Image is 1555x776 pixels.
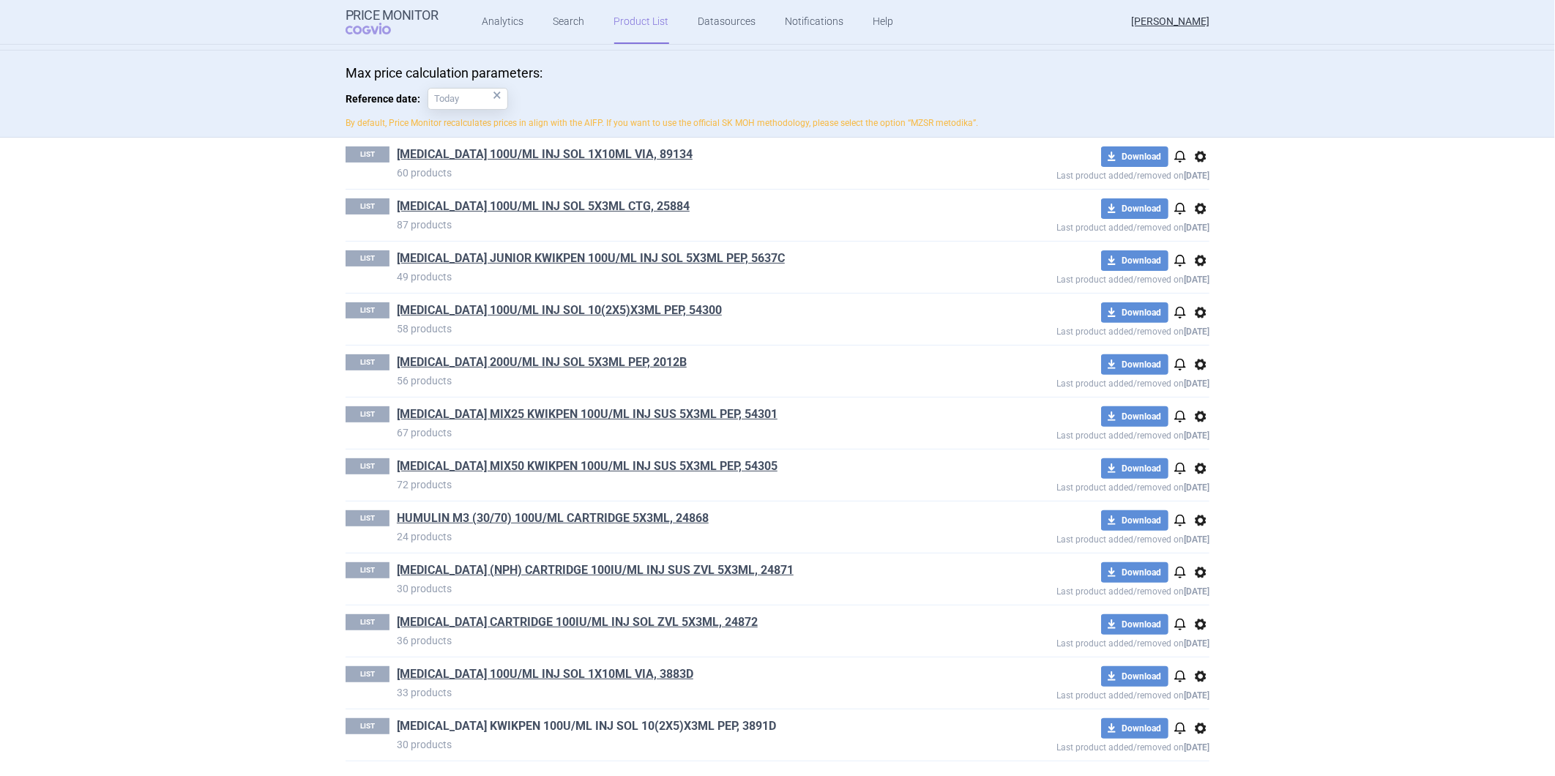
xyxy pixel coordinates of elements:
p: 30 products [397,737,950,752]
strong: [DATE] [1184,275,1209,285]
p: 87 products [397,217,950,232]
p: LIST [346,302,389,318]
p: Last product added/removed on [950,167,1209,181]
strong: [DATE] [1184,327,1209,337]
p: 56 products [397,373,950,388]
p: 24 products [397,529,950,544]
h1: HUMALOG MIX25 KWIKPEN 100U/ML INJ SUS 5X3ML PEP, 54301 [397,406,950,425]
p: LIST [346,666,389,682]
p: LIST [346,354,389,370]
p: 30 products [397,581,950,596]
h1: HUMALOG 100U/ML INJ SOL 1X10ML VIA, 89134 [397,146,950,165]
button: Download [1101,666,1168,687]
p: 67 products [397,425,950,440]
button: Download [1101,250,1168,271]
h1: HUMULIN M3 (30/70) 100U/ML CARTRIDGE 5X3ML, 24868 [397,510,950,529]
button: Download [1101,510,1168,531]
p: Last product added/removed on [950,479,1209,493]
button: Download [1101,146,1168,167]
p: LIST [346,458,389,474]
strong: [DATE] [1184,482,1209,493]
strong: [DATE] [1184,742,1209,753]
input: Reference date:× [428,88,508,110]
p: Last product added/removed on [950,375,1209,389]
a: [MEDICAL_DATA] 100U/ML INJ SOL 5X3ML CTG, 25884 [397,198,690,214]
p: 36 products [397,633,950,648]
strong: Price Monitor [346,8,439,23]
button: Download [1101,718,1168,739]
a: [MEDICAL_DATA] MIX25 KWIKPEN 100U/ML INJ SUS 5X3ML PEP, 54301 [397,406,777,422]
h1: HUMALOG JUNIOR KWIKPEN 100U/ML INJ SOL 5X3ML PEP, 5637C [397,250,950,269]
a: Price MonitorCOGVIO [346,8,439,36]
button: Download [1101,406,1168,427]
h1: HUMULIN N (NPH) CARTRIDGE 100IU/ML INJ SUS ZVL 5X3ML, 24871 [397,562,950,581]
p: Last product added/removed on [950,739,1209,753]
p: 60 products [397,165,950,180]
strong: [DATE] [1184,586,1209,597]
p: Last product added/removed on [950,219,1209,233]
strong: [DATE] [1184,378,1209,389]
p: 58 products [397,321,950,336]
button: Download [1101,458,1168,479]
h1: HUMALOG MIX50 KWIKPEN 100U/ML INJ SUS 5X3ML PEP, 54305 [397,458,950,477]
p: Last product added/removed on [950,635,1209,649]
h1: HUMALOG KWIKPEN 200U/ML INJ SOL 5X3ML PEP, 2012B [397,354,950,373]
p: Last product added/removed on [950,583,1209,597]
a: [MEDICAL_DATA] JUNIOR KWIKPEN 100U/ML INJ SOL 5X3ML PEP, 5637C [397,250,785,266]
a: [MEDICAL_DATA] KWIKPEN 100U/ML INJ SOL 10(2X5)X3ML PEP, 3891D [397,718,776,734]
button: Download [1101,562,1168,583]
p: LIST [346,198,389,214]
button: Download [1101,614,1168,635]
a: [MEDICAL_DATA] 200U/ML INJ SOL 5X3ML PEP, 2012B [397,354,687,370]
p: LIST [346,510,389,526]
strong: [DATE] [1184,223,1209,233]
a: [MEDICAL_DATA] 100U/ML INJ SOL 1X10ML VIA, 89134 [397,146,693,163]
strong: [DATE] [1184,638,1209,649]
a: [MEDICAL_DATA] 100U/ML INJ SOL 1X10ML VIA, 3883D [397,666,693,682]
button: Download [1101,302,1168,323]
div: × [493,87,501,103]
p: LIST [346,614,389,630]
a: [MEDICAL_DATA] MIX50 KWIKPEN 100U/ML INJ SUS 5X3ML PEP, 54305 [397,458,777,474]
span: COGVIO [346,23,411,34]
a: [MEDICAL_DATA] 100U/ML INJ SOL 10(2X5)X3ML PEP, 54300 [397,302,722,318]
button: Download [1101,198,1168,219]
p: 49 products [397,269,950,284]
p: LIST [346,406,389,422]
p: LIST [346,146,389,163]
button: Download [1101,354,1168,375]
strong: [DATE] [1184,430,1209,441]
span: Reference date: [346,88,428,110]
a: HUMULIN M3 (30/70) 100U/ML CARTRIDGE 5X3ML, 24868 [397,510,709,526]
h1: HUMULIN R CARTRIDGE 100IU/ML INJ SOL ZVL 5X3ML, 24872 [397,614,950,633]
h1: LYUMJEV 100U/ML INJ SOL 1X10ML VIA, 3883D [397,666,950,685]
p: Last product added/removed on [950,323,1209,337]
p: LIST [346,250,389,266]
p: Last product added/removed on [950,687,1209,701]
h1: HUMALOG 100U/ML INJ SOL 5X3ML CTG, 25884 [397,198,950,217]
strong: [DATE] [1184,690,1209,701]
p: LIST [346,562,389,578]
h1: HUMALOG KWIKPEN 100U/ML INJ SOL 10(2X5)X3ML PEP, 54300 [397,302,950,321]
p: Max price calculation parameters: [346,65,1209,81]
strong: [DATE] [1184,171,1209,181]
p: 72 products [397,477,950,492]
a: [MEDICAL_DATA] (NPH) CARTRIDGE 100IU/ML INJ SUS ZVL 5X3ML, 24871 [397,562,794,578]
a: [MEDICAL_DATA] CARTRIDGE 100IU/ML INJ SOL ZVL 5X3ML, 24872 [397,614,758,630]
p: LIST [346,718,389,734]
p: By default, Price Monitor recalculates prices in align with the AIFP. If you want to use the offi... [346,117,1209,130]
p: Last product added/removed on [950,531,1209,545]
p: 33 products [397,685,950,700]
p: Last product added/removed on [950,271,1209,285]
h1: LYUMJEV KWIKPEN 100U/ML INJ SOL 10(2X5)X3ML PEP, 3891D [397,718,950,737]
strong: [DATE] [1184,534,1209,545]
p: Last product added/removed on [950,427,1209,441]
